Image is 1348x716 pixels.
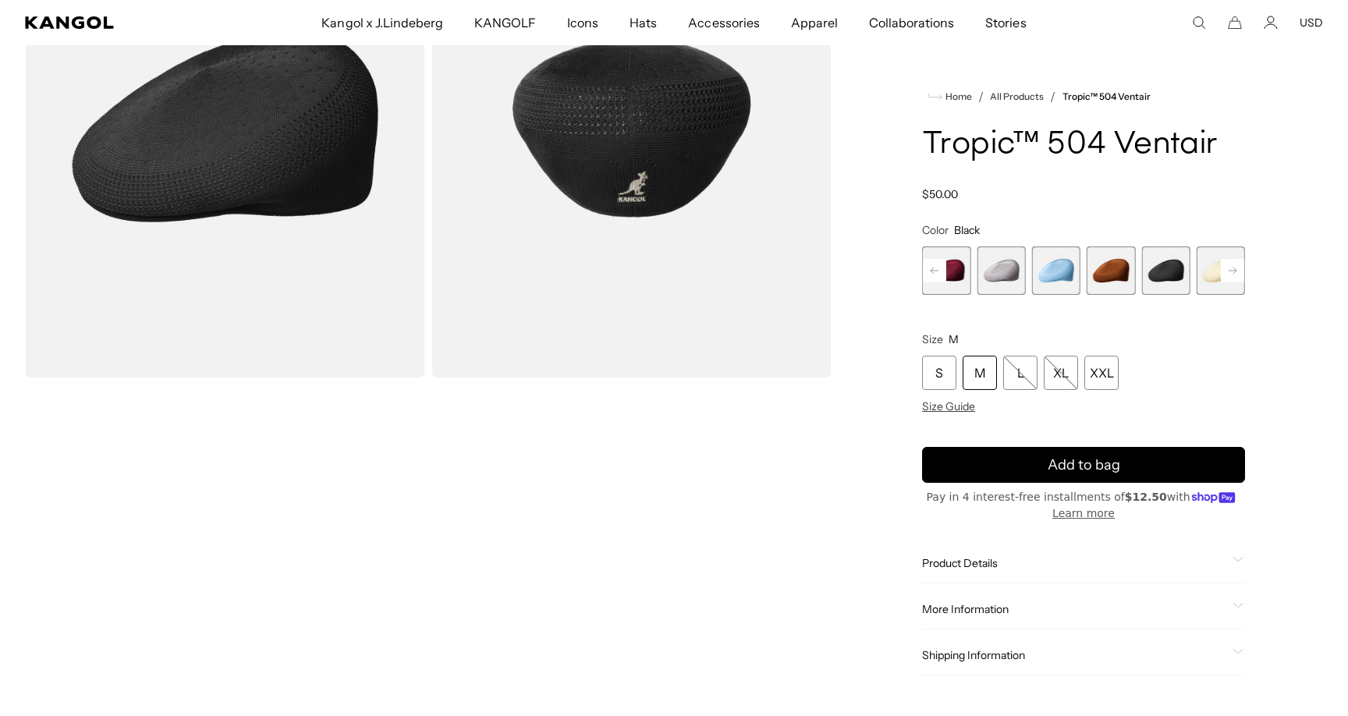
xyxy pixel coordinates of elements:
h1: Tropic™ 504 Ventair [922,128,1245,162]
label: Grey [977,246,1025,295]
span: M [949,332,959,346]
button: USD [1300,16,1323,30]
div: 18 of 22 [1141,246,1190,295]
li: / [972,87,984,106]
div: 15 of 22 [977,246,1025,295]
label: Natural [1197,246,1245,295]
a: All Products [990,91,1044,102]
div: 16 of 22 [1032,246,1080,295]
span: Product Details [922,556,1226,570]
span: Color [922,223,949,237]
summary: Search here [1192,16,1206,30]
span: Size [922,332,943,346]
div: XXL [1084,356,1119,390]
div: XL [1044,356,1078,390]
label: Burgundy [922,246,970,295]
a: Home [928,90,972,104]
div: 14 of 22 [922,246,970,295]
span: $50.00 [922,187,958,201]
div: M [963,356,997,390]
label: Black [1141,246,1190,295]
span: Shipping Information [922,648,1226,662]
span: Black [954,223,980,237]
span: Add to bag [1048,455,1120,476]
button: Cart [1228,16,1242,30]
div: S [922,356,956,390]
span: Size Guide [922,399,975,413]
div: 17 of 22 [1087,246,1135,295]
li: / [1044,87,1055,106]
nav: breadcrumbs [922,87,1245,106]
label: Cognac [1087,246,1135,295]
a: Tropic™ 504 Ventair [1062,91,1151,102]
div: L [1003,356,1038,390]
button: Add to bag [922,447,1245,483]
a: Kangol [25,16,212,29]
label: Light Blue [1032,246,1080,295]
span: Home [942,91,972,102]
div: 19 of 22 [1197,246,1245,295]
span: More Information [922,602,1226,616]
a: Account [1264,16,1278,30]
